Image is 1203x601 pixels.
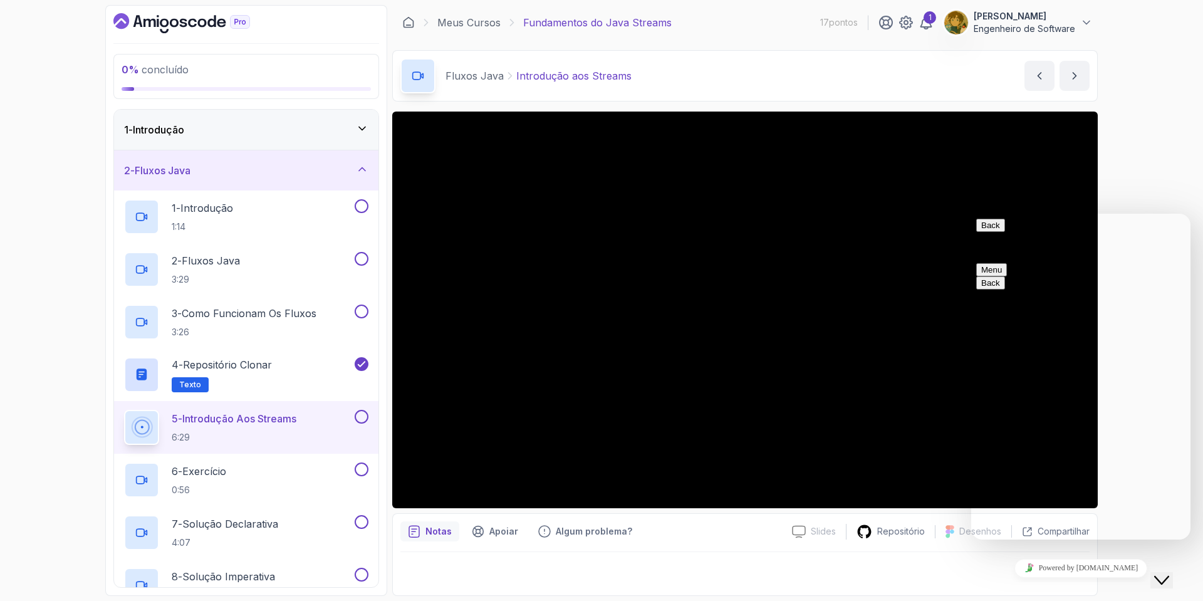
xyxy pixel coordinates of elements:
[176,202,180,214] font: -
[172,274,189,285] font: 3:29
[142,63,189,76] font: concluído
[182,412,296,425] font: Introdução aos Streams
[180,202,233,214] font: Introdução
[124,357,368,392] button: 4-Repositório ClonarTexto
[122,63,128,76] font: 0
[124,305,368,340] button: 3-Como funcionam os fluxos3:26
[135,164,190,177] font: Fluxos Java
[929,13,932,22] font: 1
[182,254,240,267] font: Fluxos Java
[179,358,183,371] font: -
[124,199,368,234] button: 1-Introdução1:14
[974,11,1046,21] font: [PERSON_NAME]
[124,515,368,550] button: 7-Solução Declarativa4:07
[971,554,1190,582] iframe: widget de bate-papo
[172,484,190,495] font: 0:56
[172,570,178,583] font: 8
[971,214,1190,540] iframe: widget de bate-papo
[124,252,368,287] button: 2-Fluxos Java3:29
[182,307,316,320] font: Como funcionam os fluxos
[425,526,452,536] font: Notas
[172,327,189,337] font: 3:26
[172,202,176,214] font: 1
[464,521,526,541] button: Botão de suporte
[177,307,182,320] font: -
[172,254,177,267] font: 2
[124,164,130,177] font: 2
[392,112,1098,508] iframe: 4 - Getting Started With Streams
[172,518,178,530] font: 7
[114,110,378,150] button: 1-Introdução
[919,15,934,30] a: 1
[182,518,278,530] font: Solução Declarativa
[820,17,829,28] font: 17
[974,23,1075,34] font: Engenheiro de Software
[944,10,1093,35] button: imagem de perfil do usuário[PERSON_NAME]Engenheiro de Software
[177,254,182,267] font: -
[172,221,185,232] font: 1:14
[1024,61,1055,91] button: conteúdo anterior
[182,570,275,583] font: Solução Imperativa
[182,465,226,478] font: Exercício
[128,123,133,136] font: -
[179,380,201,389] font: Texto
[402,16,415,29] a: Painel
[516,70,632,82] font: Introdução aos Streams
[113,13,279,33] a: Painel
[846,524,935,540] a: Repositório
[172,358,179,371] font: 4
[172,537,190,548] font: 4:07
[124,410,368,445] button: 5-Introdução aos Streams6:29
[128,63,139,76] font: %
[178,570,182,583] font: -
[531,521,640,541] button: Botão de feedback
[489,526,518,536] font: Apoiar
[959,526,1001,536] font: Desenhos
[172,307,177,320] font: 3
[437,16,501,29] font: Meus Cursos
[178,518,182,530] font: -
[811,526,836,536] font: Slides
[877,526,925,536] font: Repositório
[130,164,135,177] font: -
[172,465,178,478] font: 6
[124,463,368,498] button: 6-Exercício0:56
[124,123,128,136] font: 1
[437,15,501,30] a: Meus Cursos
[172,432,190,442] font: 6:29
[178,412,182,425] font: -
[556,526,632,536] font: Algum problema?
[114,150,378,191] button: 2-Fluxos Java
[178,465,182,478] font: -
[133,123,184,136] font: Introdução
[400,521,459,541] button: botão de notas
[445,70,504,82] font: Fluxos Java
[183,358,272,371] font: Repositório Clonar
[829,17,858,28] font: pontos
[1060,61,1090,91] button: próximo conteúdo
[523,16,672,29] font: Fundamentos do Java Streams
[1150,551,1190,588] iframe: widget de bate-papo
[172,412,178,425] font: 5
[944,11,968,34] img: imagem de perfil do usuário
